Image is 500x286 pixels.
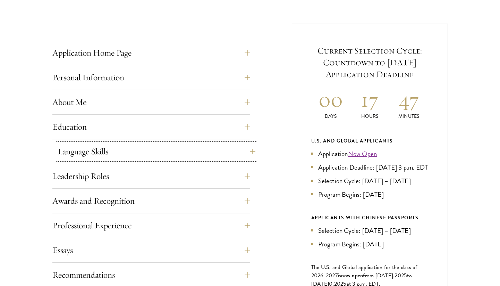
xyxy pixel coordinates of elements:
[320,271,323,280] span: 6
[311,87,350,113] h2: 00
[52,69,250,86] button: Personal Information
[324,271,335,280] span: -202
[52,242,250,259] button: Essays
[311,113,350,120] p: Days
[404,271,407,280] span: 5
[58,143,255,160] button: Language Skills
[350,113,389,120] p: Hours
[52,94,250,111] button: About Me
[311,263,417,280] span: The U.S. and Global application for the class of 202
[52,193,250,209] button: Awards and Recognition
[52,267,250,283] button: Recommendations
[52,217,250,234] button: Professional Experience
[311,176,429,186] li: Selection Cycle: [DATE] – [DATE]
[311,226,429,236] li: Selection Cycle: [DATE] – [DATE]
[335,271,338,280] span: 7
[311,137,429,145] div: U.S. and Global Applicants
[363,271,395,280] span: from [DATE],
[52,119,250,135] button: Education
[311,149,429,159] li: Application
[395,271,404,280] span: 202
[341,271,363,279] span: now open
[311,189,429,199] li: Program Begins: [DATE]
[389,87,429,113] h2: 47
[311,162,429,172] li: Application Deadline: [DATE] 3 p.m. EDT
[311,45,429,80] h5: Current Selection Cycle: Countdown to [DATE] Application Deadline
[52,168,250,185] button: Leadership Roles
[52,44,250,61] button: Application Home Page
[389,113,429,120] p: Minutes
[311,213,429,222] div: APPLICANTS WITH CHINESE PASSPORTS
[338,271,341,280] span: is
[311,239,429,249] li: Program Begins: [DATE]
[348,149,377,159] a: Now Open
[350,87,389,113] h2: 17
